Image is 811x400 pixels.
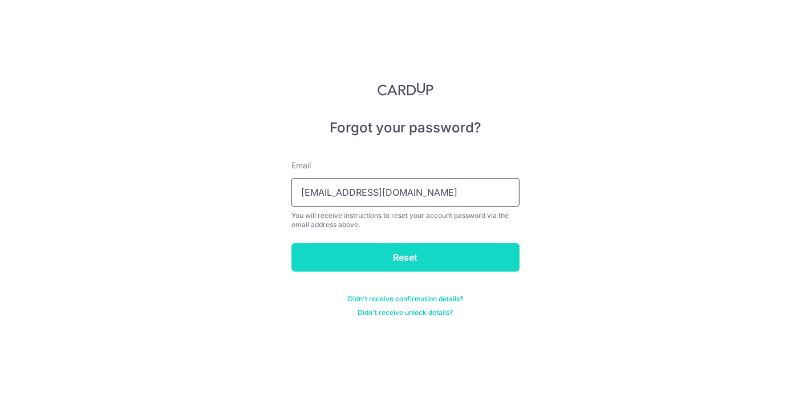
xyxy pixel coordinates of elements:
a: Didn't receive unlock details? [358,308,453,317]
h5: Forgot your password? [291,119,520,137]
a: Didn't receive confirmation details? [348,294,463,304]
img: CardUp Logo [378,82,433,96]
div: You will receive instructions to reset your account password via the email address above. [291,211,520,229]
input: Enter your Email [291,178,520,207]
label: Email [291,160,311,171]
input: Reset [291,243,520,272]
